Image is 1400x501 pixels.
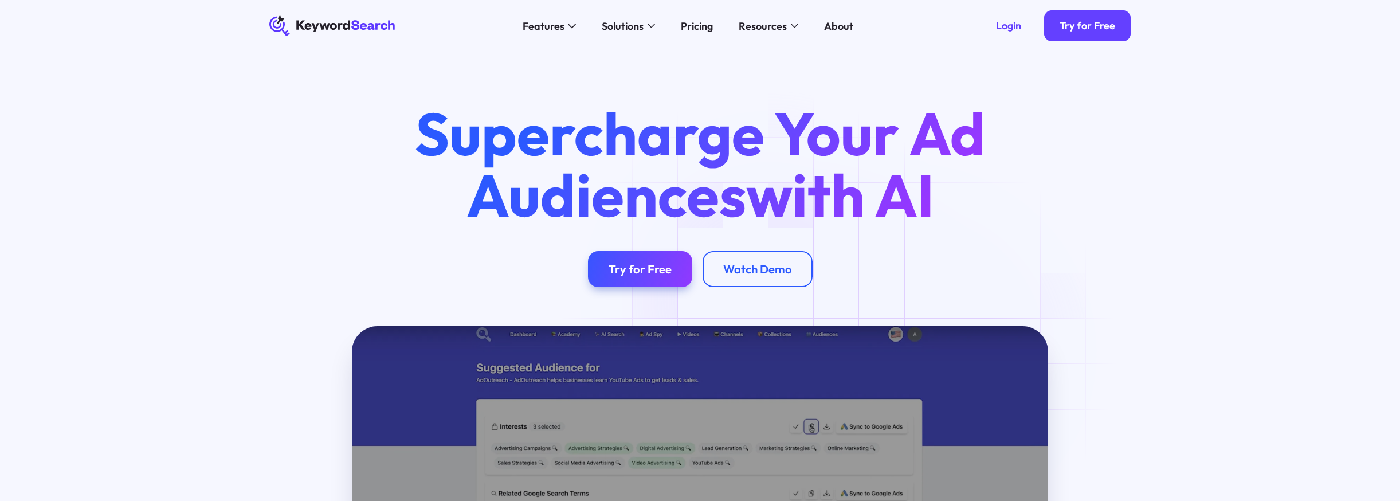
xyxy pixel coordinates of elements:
[723,262,792,276] div: Watch Demo
[673,15,721,36] a: Pricing
[602,18,644,34] div: Solutions
[1060,19,1115,33] div: Try for Free
[681,18,713,34] div: Pricing
[609,262,672,276] div: Try for Free
[739,18,787,34] div: Resources
[981,10,1037,41] a: Login
[817,15,861,36] a: About
[523,18,564,34] div: Features
[391,103,1010,225] h1: Supercharge Your Ad Audiences
[746,157,934,232] span: with AI
[588,251,692,287] a: Try for Free
[1044,10,1131,41] a: Try for Free
[824,18,853,34] div: About
[996,19,1021,33] div: Login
